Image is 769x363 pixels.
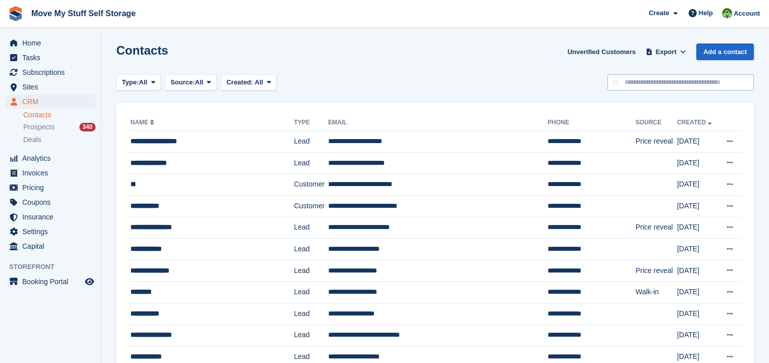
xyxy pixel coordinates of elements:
[9,262,101,272] span: Storefront
[5,36,96,50] a: menu
[83,276,96,288] a: Preview store
[5,95,96,109] a: menu
[677,303,718,325] td: [DATE]
[22,166,83,180] span: Invoices
[5,166,96,180] a: menu
[23,122,55,132] span: Prospects
[8,6,23,21] img: stora-icon-8386f47178a22dfd0bd8f6a31ec36ba5ce8667c1dd55bd0f319d3a0aa187defe.svg
[5,239,96,253] a: menu
[165,74,217,91] button: Source: All
[328,115,548,131] th: Email
[294,303,328,325] td: Lead
[22,65,83,79] span: Subscriptions
[195,77,204,87] span: All
[294,131,328,153] td: Lead
[294,195,328,217] td: Customer
[22,36,83,50] span: Home
[23,110,96,120] a: Contacts
[649,8,669,18] span: Create
[22,180,83,195] span: Pricing
[5,195,96,209] a: menu
[677,239,718,260] td: [DATE]
[722,8,732,18] img: Joel Booth
[22,275,83,289] span: Booking Portal
[22,224,83,239] span: Settings
[677,152,718,174] td: [DATE]
[294,152,328,174] td: Lead
[23,135,41,145] span: Deals
[636,131,677,153] td: Price reveal
[5,275,96,289] a: menu
[22,95,83,109] span: CRM
[122,77,139,87] span: Type:
[22,51,83,65] span: Tasks
[677,325,718,346] td: [DATE]
[734,9,760,19] span: Account
[227,78,253,86] span: Created:
[130,119,156,126] a: Name
[294,239,328,260] td: Lead
[294,174,328,196] td: Customer
[563,43,640,60] a: Unverified Customers
[5,180,96,195] a: menu
[23,122,96,132] a: Prospects 340
[170,77,195,87] span: Source:
[677,174,718,196] td: [DATE]
[294,325,328,346] td: Lead
[636,115,677,131] th: Source
[294,260,328,282] td: Lead
[294,115,328,131] th: Type
[294,217,328,239] td: Lead
[22,151,83,165] span: Analytics
[5,51,96,65] a: menu
[27,5,140,22] a: Move My Stuff Self Storage
[22,80,83,94] span: Sites
[79,123,96,131] div: 340
[677,131,718,153] td: [DATE]
[221,74,277,91] button: Created: All
[636,260,677,282] td: Price reveal
[677,195,718,217] td: [DATE]
[644,43,688,60] button: Export
[636,282,677,303] td: Walk-in
[116,43,168,57] h1: Contacts
[677,282,718,303] td: [DATE]
[22,195,83,209] span: Coupons
[656,47,676,57] span: Export
[699,8,713,18] span: Help
[139,77,148,87] span: All
[5,210,96,224] a: menu
[696,43,754,60] a: Add a contact
[23,134,96,145] a: Deals
[5,151,96,165] a: menu
[255,78,263,86] span: All
[677,260,718,282] td: [DATE]
[22,239,83,253] span: Capital
[677,119,714,126] a: Created
[294,282,328,303] td: Lead
[548,115,636,131] th: Phone
[5,80,96,94] a: menu
[636,217,677,239] td: Price reveal
[677,217,718,239] td: [DATE]
[5,65,96,79] a: menu
[116,74,161,91] button: Type: All
[22,210,83,224] span: Insurance
[5,224,96,239] a: menu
